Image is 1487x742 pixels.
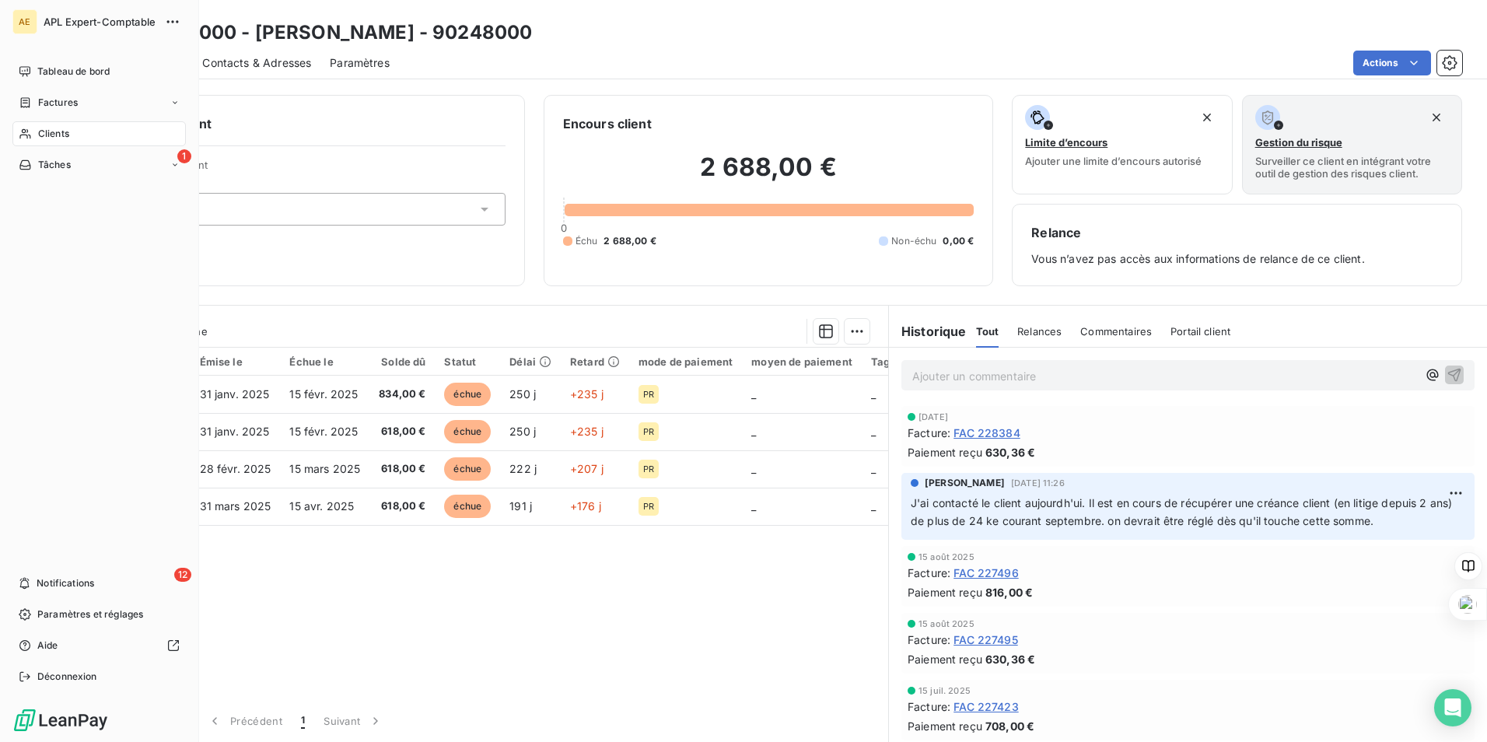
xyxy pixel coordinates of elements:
span: 618,00 € [379,461,425,477]
span: FAC 227423 [953,698,1019,715]
span: 15 août 2025 [918,552,974,562]
span: Portail client [1170,325,1230,338]
span: Paramètres et réglages [37,607,143,621]
img: Logo LeanPay [12,708,109,733]
span: Paiement reçu [908,444,982,460]
span: 708,00 € [985,718,1034,734]
div: moyen de paiement [751,355,852,368]
span: +235 j [570,387,604,401]
span: _ [871,462,876,475]
h6: Encours client [563,114,652,133]
span: 15 févr. 2025 [289,425,358,438]
div: Vous n’avez pas accès aux informations de relance de ce client. [1031,223,1443,267]
div: AE [12,9,37,34]
span: échue [444,420,491,443]
span: Surveiller ce client en intégrant votre outil de gestion des risques client. [1255,155,1449,180]
span: Paiement reçu [908,584,982,600]
span: [DATE] 11:26 [1011,478,1065,488]
span: Propriétés Client [125,159,506,180]
span: _ [751,387,756,401]
div: Retard [570,355,620,368]
span: 28 févr. 2025 [200,462,271,475]
div: Statut [444,355,491,368]
span: Gestion du risque [1255,136,1342,149]
h6: Historique [889,322,967,341]
span: 250 j [509,387,536,401]
span: PR [643,502,654,511]
span: 15 juil. 2025 [918,686,971,695]
div: Émise le [200,355,271,368]
span: 15 févr. 2025 [289,387,358,401]
span: Notifications [37,576,94,590]
button: Actions [1353,51,1431,75]
span: Paramètres [330,55,390,71]
span: 1 [301,713,305,729]
button: Précédent [198,705,292,737]
span: Facture : [908,632,950,648]
span: Paiement reçu [908,651,982,667]
span: 2 688,00 € [604,234,656,248]
span: échue [444,457,491,481]
span: J'ai contacté le client aujourdh'ui. Il est en cours de récupérer une créance client (en litige d... [911,496,1456,527]
span: 15 avr. 2025 [289,499,354,513]
span: Facture : [908,698,950,715]
span: Clients [38,127,69,141]
span: Échu [576,234,598,248]
span: 31 janv. 2025 [200,425,270,438]
span: +235 j [570,425,604,438]
span: PR [643,464,654,474]
div: Échue le [289,355,360,368]
span: 834,00 € [379,387,425,402]
span: 12 [174,568,191,582]
div: mode de paiement [639,355,733,368]
span: 31 janv. 2025 [200,387,270,401]
span: +176 j [570,499,601,513]
span: _ [751,462,756,475]
span: _ [751,425,756,438]
h3: 90248000 - [PERSON_NAME] - 90248000 [137,19,532,47]
span: Limite d’encours [1025,136,1107,149]
span: 250 j [509,425,536,438]
span: _ [871,387,876,401]
span: 15 mars 2025 [289,462,360,475]
span: [PERSON_NAME] [925,476,1005,490]
span: 630,36 € [985,444,1035,460]
span: 0 [561,222,567,234]
span: Paiement reçu [908,718,982,734]
span: FAC 227496 [953,565,1019,581]
span: FAC 227495 [953,632,1018,648]
span: 191 j [509,499,532,513]
a: Aide [12,633,186,658]
div: Délai [509,355,551,368]
button: Gestion du risqueSurveiller ce client en intégrant votre outil de gestion des risques client. [1242,95,1462,194]
span: Tout [976,325,999,338]
span: PR [643,390,654,399]
span: Relances [1017,325,1062,338]
div: Tag relance [871,355,950,368]
button: 1 [292,705,314,737]
span: 15 août 2025 [918,619,974,628]
span: Non-échu [891,234,936,248]
span: 630,36 € [985,651,1035,667]
span: PR [643,427,654,436]
span: APL Expert-Comptable [44,16,156,28]
button: Suivant [314,705,393,737]
span: 31 mars 2025 [200,499,271,513]
span: Déconnexion [37,670,97,684]
span: Aide [37,639,58,653]
span: [DATE] [918,412,948,422]
span: +207 j [570,462,604,475]
span: échue [444,495,491,518]
span: 618,00 € [379,424,425,439]
h6: Relance [1031,223,1443,242]
span: _ [871,499,876,513]
h6: Informations client [94,114,506,133]
h2: 2 688,00 € [563,152,974,198]
span: Contacts & Adresses [202,55,311,71]
span: Facture : [908,425,950,441]
span: 1 [177,149,191,163]
span: 222 j [509,462,537,475]
span: échue [444,383,491,406]
span: 816,00 € [985,584,1033,600]
span: Factures [38,96,78,110]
